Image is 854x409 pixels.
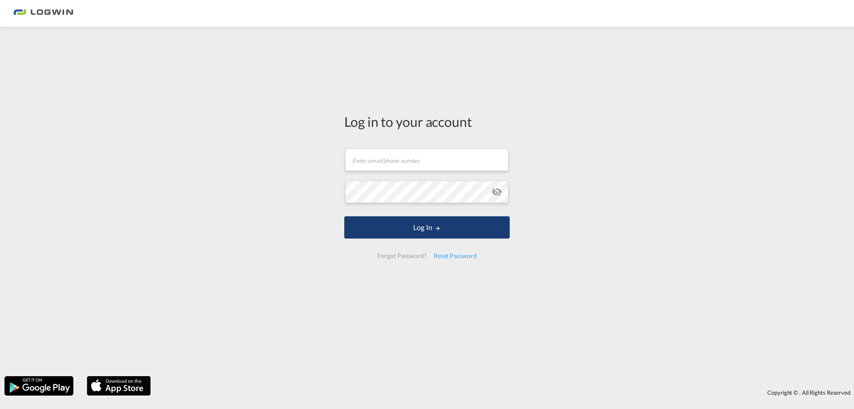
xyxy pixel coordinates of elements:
div: Forgot Password? [374,248,430,264]
img: bc73a0e0d8c111efacd525e4c8ad7d32.png [13,4,73,24]
input: Enter email/phone number [345,149,508,171]
div: Copyright © . All Rights Reserved [155,385,854,400]
div: Log in to your account [344,112,510,131]
md-icon: icon-eye-off [491,186,502,197]
div: Reset Password [430,248,480,264]
button: LOGIN [344,216,510,239]
img: google.png [4,375,74,397]
img: apple.png [86,375,152,397]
